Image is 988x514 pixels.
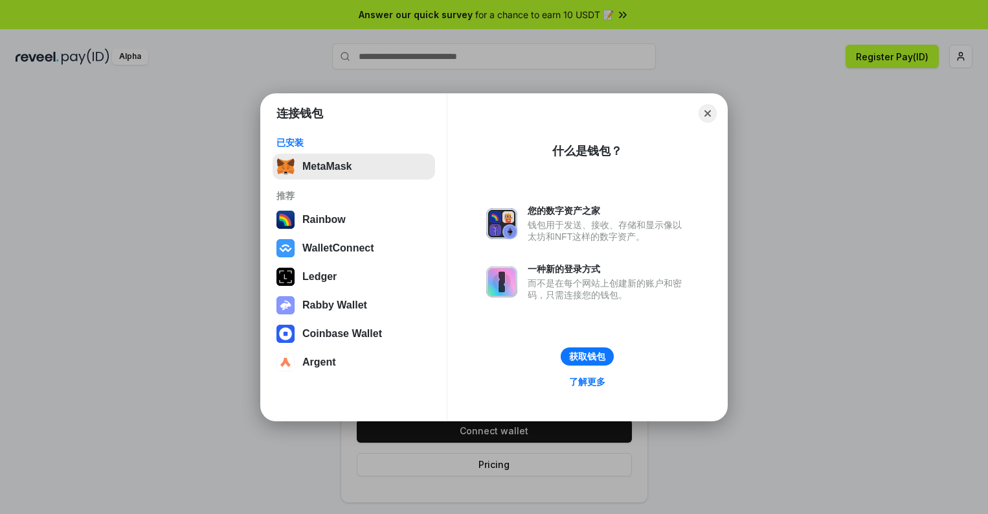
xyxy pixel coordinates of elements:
img: svg+xml,%3Csvg%20xmlns%3D%22http%3A%2F%2Fwww.w3.org%2F2000%2Fsvg%22%20fill%3D%22none%22%20viewBox... [276,296,295,314]
h1: 连接钱包 [276,106,323,121]
button: Rabby Wallet [273,292,435,318]
div: 而不是在每个网站上创建新的账户和密码，只需连接您的钱包。 [528,277,688,301]
img: svg+xml,%3Csvg%20width%3D%2228%22%20height%3D%2228%22%20viewBox%3D%220%200%2028%2028%22%20fill%3D... [276,239,295,257]
div: 已安装 [276,137,431,148]
button: Ledger [273,264,435,290]
div: MetaMask [302,161,352,172]
div: Coinbase Wallet [302,328,382,340]
button: Coinbase Wallet [273,321,435,347]
div: WalletConnect [302,242,374,254]
img: svg+xml,%3Csvg%20xmlns%3D%22http%3A%2F%2Fwww.w3.org%2F2000%2Fsvg%22%20fill%3D%22none%22%20viewBox... [486,208,517,239]
div: 什么是钱包？ [552,143,622,159]
div: 一种新的登录方式 [528,263,688,275]
div: Ledger [302,271,337,283]
div: 钱包用于发送、接收、存储和显示像以太坊和NFT这样的数字资产。 [528,219,688,242]
button: WalletConnect [273,235,435,261]
button: Argent [273,349,435,375]
div: 您的数字资产之家 [528,205,688,216]
div: 获取钱包 [569,351,605,362]
div: Rainbow [302,214,346,226]
button: MetaMask [273,154,435,180]
div: Rabby Wallet [302,299,367,311]
div: 了解更多 [569,376,605,388]
img: svg+xml,%3Csvg%20width%3D%2228%22%20height%3D%2228%22%20viewBox%3D%220%200%2028%2028%22%20fill%3D... [276,325,295,343]
button: Close [699,104,717,123]
a: 了解更多 [561,373,613,390]
button: Rainbow [273,207,435,233]
img: svg+xml,%3Csvg%20xmlns%3D%22http%3A%2F%2Fwww.w3.org%2F2000%2Fsvg%22%20fill%3D%22none%22%20viewBox... [486,266,517,298]
img: svg+xml,%3Csvg%20fill%3D%22none%22%20height%3D%2233%22%20viewBox%3D%220%200%2035%2033%22%20width%... [276,158,295,176]
div: 推荐 [276,190,431,202]
img: svg+xml,%3Csvg%20width%3D%2228%22%20height%3D%2228%22%20viewBox%3D%220%200%2028%2028%22%20fill%3D... [276,353,295,371]
img: svg+xml,%3Csvg%20xmlns%3D%22http%3A%2F%2Fwww.w3.org%2F2000%2Fsvg%22%20width%3D%2228%22%20height%3... [276,268,295,286]
button: 获取钱包 [561,347,614,366]
div: Argent [302,356,336,368]
img: svg+xml,%3Csvg%20width%3D%22120%22%20height%3D%22120%22%20viewBox%3D%220%200%20120%20120%22%20fil... [276,211,295,229]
